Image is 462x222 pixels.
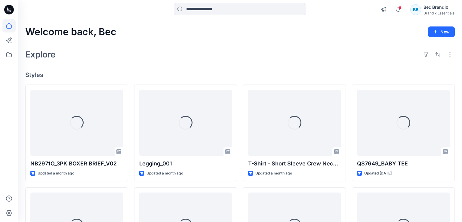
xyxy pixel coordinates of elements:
p: Legging_001 [139,159,232,168]
p: Updated a month ago [255,170,292,177]
p: Updated a month ago [146,170,183,177]
button: New [428,26,455,37]
h2: Explore [25,50,56,59]
p: T-Shirt - Short Sleeve Crew Neck_M [248,159,341,168]
p: Updated [DATE] [364,170,392,177]
h2: Welcome back, Bec [25,26,116,38]
p: Updated a month ago [38,170,74,177]
div: BB [410,4,421,15]
p: QS7649_BABY TEE [357,159,450,168]
h4: Styles [25,71,455,79]
div: Bec Brandix [423,4,454,11]
p: NB2971O_3PK BOXER BRIEF_V02 [30,159,123,168]
div: Brandix Essentials [423,11,454,15]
